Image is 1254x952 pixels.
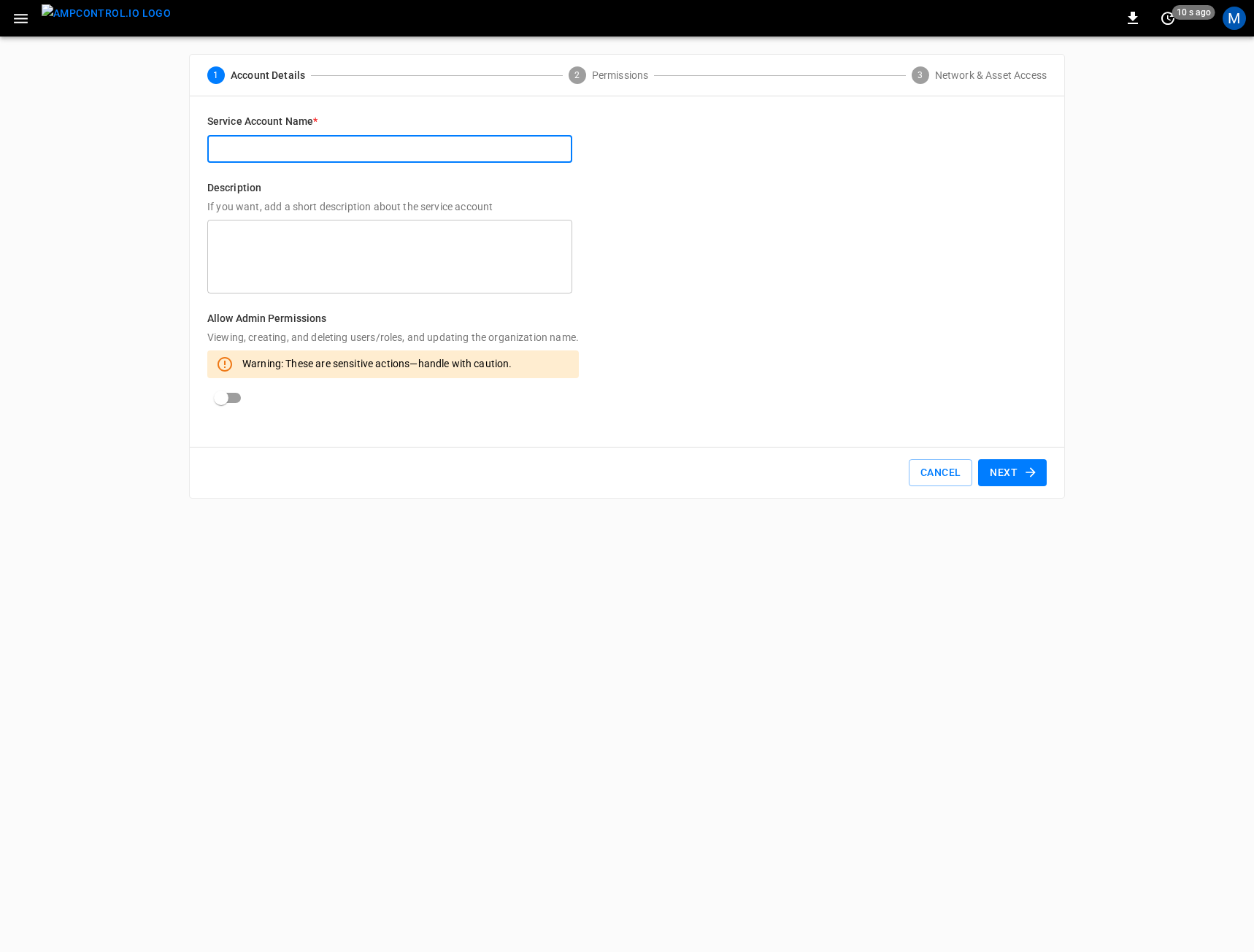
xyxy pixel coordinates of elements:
[242,350,512,378] div: Warning: These are sensitive actions—handle with caution.
[978,459,1047,486] button: Next
[592,68,649,82] span: Permissions
[909,459,972,486] button: Cancel
[207,330,579,345] p: Viewing, creating, and deleting users/roles, and updating the organization name.
[574,70,580,80] text: 2
[207,311,579,327] h6: Allow Admin Permissions
[918,70,923,80] text: 3
[1223,7,1246,30] div: profile-icon
[207,114,572,130] h6: Service Account Name
[1172,5,1215,20] span: 10 s ago
[207,180,572,196] h6: Description
[935,68,1047,82] span: Network & Asset Access
[231,68,305,82] span: Account Details
[1156,7,1180,30] button: set refresh interval
[207,199,572,214] p: If you want, add a short description about the service account
[213,70,218,80] text: 1
[42,4,171,23] img: ampcontrol.io logo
